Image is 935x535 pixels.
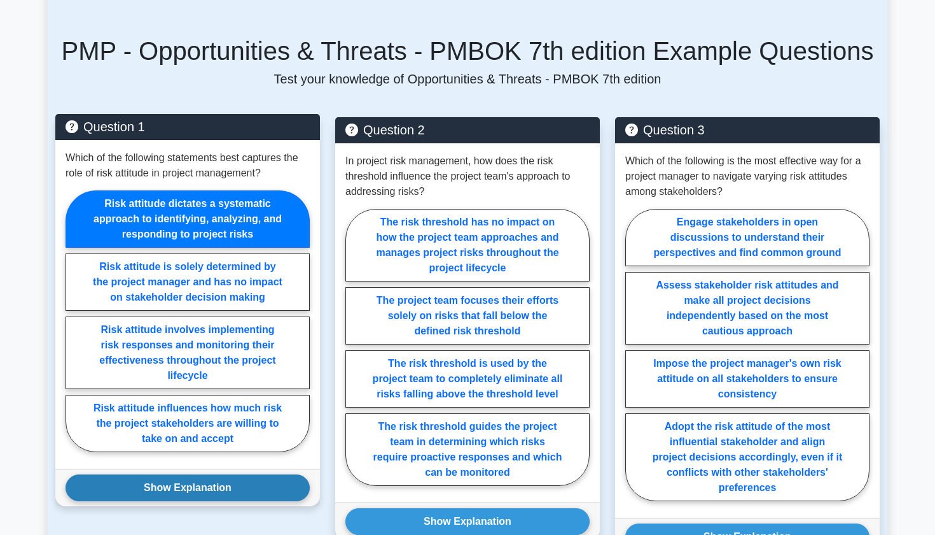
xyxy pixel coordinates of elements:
label: Risk attitude involves implementing risk responses and monitoring their effectiveness throughout ... [66,317,310,389]
label: Risk attitude is solely determined by the project manager and has no impact on stakeholder decisi... [66,253,310,311]
button: Show Explanation [345,508,590,535]
p: In project risk management, how does the risk threshold influence the project team's approach to ... [345,153,590,199]
h5: Question 1 [66,119,310,134]
label: Risk attitude dictates a systematic approach to identifying, analyzing, and responding to project... [66,190,310,248]
p: Which of the following is the most effective way for a project manager to navigate varying risk a... [625,153,869,199]
label: Risk attitude influences how much risk the project stakeholders are willing to take on and accept [66,395,310,452]
label: The project team focuses their efforts solely on risks that fall below the defined risk threshold [345,287,590,345]
label: The risk threshold guides the project team in determining which risks require proactive responses... [345,413,590,486]
label: The risk threshold has no impact on how the project team approaches and manages project risks thr... [345,209,590,282]
label: Engage stakeholders in open discussions to understand their perspectives and find common ground [625,209,869,266]
label: Adopt the risk attitude of the most influential stakeholder and align project decisions according... [625,413,869,501]
p: Which of the following statements best captures the role of risk attitude in project management? [66,150,310,181]
h5: Question 2 [345,122,590,138]
h5: PMP - Opportunities & Threats - PMBOK 7th edition Example Questions [55,36,880,66]
label: Assess stakeholder risk attitudes and make all project decisions independently based on the most ... [625,272,869,345]
p: Test your knowledge of Opportunities & Threats - PMBOK 7th edition [55,71,880,87]
h5: Question 3 [625,122,869,138]
label: The risk threshold is used by the project team to completely eliminate all risks falling above th... [345,350,590,408]
button: Show Explanation [66,474,310,501]
label: Impose the project manager's own risk attitude on all stakeholders to ensure consistency [625,350,869,408]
